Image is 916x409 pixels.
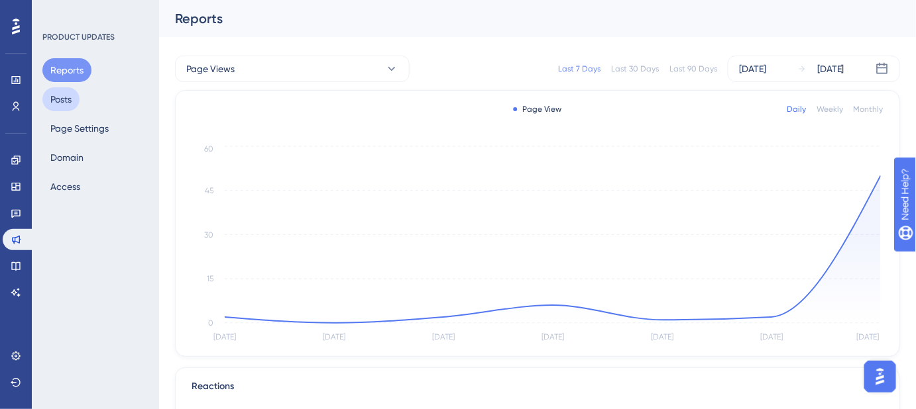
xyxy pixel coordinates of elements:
div: Weekly [817,104,843,114]
div: PRODUCT UPDATES [42,32,115,42]
div: Daily [787,104,806,114]
div: Last 30 Days [611,64,659,74]
div: Reactions [192,379,884,394]
tspan: 0 [208,318,213,328]
div: Reports [175,9,867,28]
button: Reports [42,58,91,82]
iframe: UserGuiding AI Assistant Launcher [860,357,900,396]
button: Domain [42,146,91,169]
button: Access [42,175,88,199]
tspan: 15 [207,275,213,284]
tspan: [DATE] [651,333,673,342]
tspan: [DATE] [323,333,345,342]
tspan: 30 [204,230,213,240]
div: [DATE] [817,61,844,77]
tspan: 60 [204,144,213,154]
div: Page View [514,104,562,114]
div: Last 90 Days [669,64,717,74]
span: Page Views [186,61,235,77]
tspan: [DATE] [542,333,564,342]
tspan: [DATE] [213,333,236,342]
tspan: 45 [205,186,213,195]
button: Page Settings [42,116,117,140]
button: Page Views [175,56,410,82]
div: Monthly [854,104,884,114]
tspan: [DATE] [760,333,783,342]
tspan: [DATE] [432,333,455,342]
tspan: [DATE] [856,333,879,342]
div: [DATE] [739,61,766,77]
span: Need Help? [31,3,83,19]
div: Last 7 Days [558,64,601,74]
button: Posts [42,87,80,111]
